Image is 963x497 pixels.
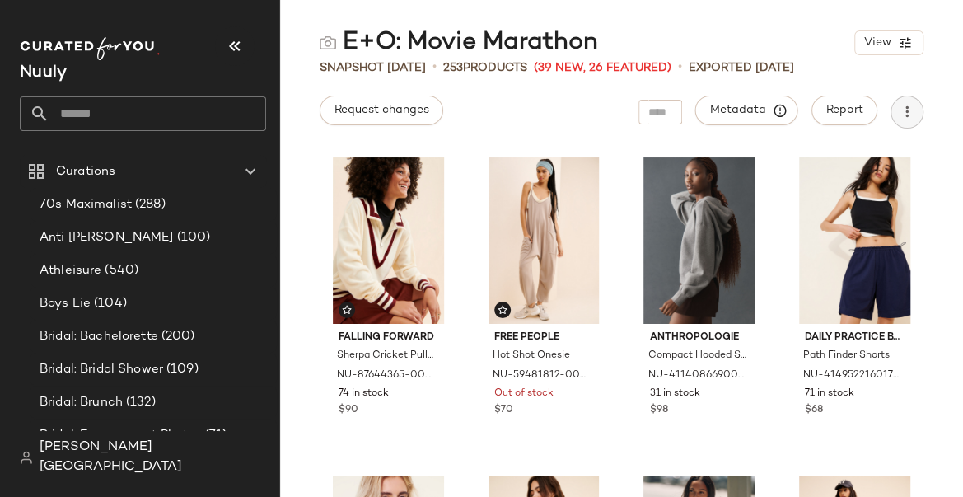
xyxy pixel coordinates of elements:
span: Boys Lie [40,294,91,313]
span: (540) [101,261,138,280]
img: svg%3e [498,305,507,315]
span: NU-4149522160170-000-041 [803,368,903,383]
span: $98 [649,403,667,418]
span: NU-4114086690068-000-005 [647,368,747,383]
span: (200) [158,327,195,346]
span: Sherpa Cricket Pullover Sweater [337,349,437,363]
button: Request changes [320,96,443,125]
span: Bridal: Engagement Photos [40,426,202,445]
span: $70 [494,403,513,418]
span: Current Company Name [20,64,67,82]
span: (288) [132,195,166,214]
span: (104) [91,294,127,313]
span: Report [825,104,863,117]
img: svg%3e [320,35,336,51]
span: (132) [123,393,156,412]
span: Falling Forward [339,331,438,345]
span: Request changes [334,104,429,117]
span: (39 New, 26 Featured) [534,59,671,77]
span: NU-59481812-000-021 [493,368,592,383]
span: Daily Practice by Anthropologie [805,331,905,345]
div: E+O: Movie Marathon [320,26,598,59]
span: Compact Hooded Sweater [647,349,747,363]
span: $68 [805,403,823,418]
span: Bridal: Brunch [40,393,123,412]
span: (109) [163,360,199,379]
span: Bridal: Bachelorette [40,327,158,346]
span: Metadata [709,103,784,118]
img: 4149522160170_041_b [792,157,918,324]
img: 4114086690068_005_b [636,157,762,324]
span: NU-87644365-000-211 [337,368,437,383]
span: 74 in stock [339,387,389,401]
span: • [432,58,437,77]
span: 70s Maximalist [40,195,132,214]
span: 31 in stock [649,387,699,401]
button: Report [811,96,877,125]
span: Bridal: Bridal Shower [40,360,163,379]
p: Exported [DATE] [689,59,794,77]
span: • [678,58,682,77]
span: Path Finder Shorts [803,349,890,363]
button: View [854,30,923,55]
span: Out of stock [494,387,554,401]
img: cfy_white_logo.C9jOOHJF.svg [20,37,160,60]
span: Snapshot [DATE] [320,59,426,77]
span: Anti [PERSON_NAME] [40,228,174,247]
span: Free People [494,331,594,345]
span: [PERSON_NAME][GEOGRAPHIC_DATA] [40,438,266,477]
img: svg%3e [20,451,33,464]
span: 71 in stock [805,387,854,401]
button: Metadata [695,96,798,125]
span: Hot Shot Onesie [493,349,570,363]
span: $90 [339,403,358,418]
span: (100) [174,228,211,247]
img: 87644365_211_b [325,157,451,324]
span: Anthropologie [649,331,749,345]
div: Products [443,59,527,77]
img: 59481812_021_b [481,157,607,324]
img: svg%3e [342,305,352,315]
span: (71) [202,426,227,445]
span: 253 [443,62,463,74]
span: Athleisure [40,261,101,280]
span: Curations [56,162,115,181]
span: View [863,36,891,49]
